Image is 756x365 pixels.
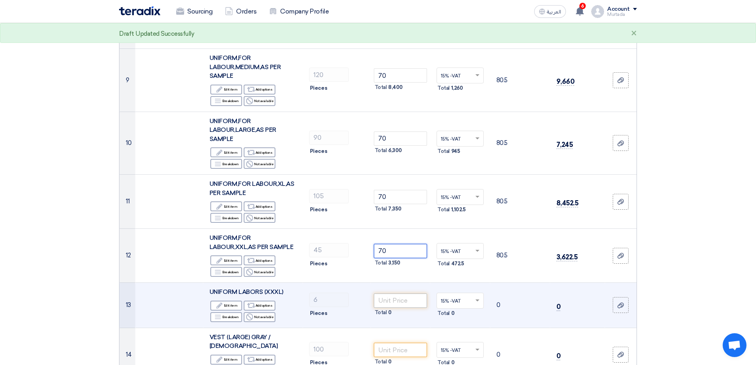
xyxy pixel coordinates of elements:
[210,234,293,251] span: UNIFORM,FOR LABOUR,XXL,AS PER SAMPLE
[310,260,327,268] span: Pieces
[437,147,450,155] span: Total
[374,244,427,258] input: Unit Price
[556,303,561,311] span: 0
[244,301,275,311] div: Add options
[119,6,160,15] img: Teradix logo
[451,84,463,92] span: 1,260
[309,68,349,82] input: RFQ_STEP1.ITEMS.2.AMOUNT_TITLE
[591,5,604,18] img: profile_test.png
[631,29,637,39] div: ×
[119,29,194,39] div: Draft Updated Successfully
[437,243,484,259] ng-select: VAT
[119,112,135,175] td: 10
[119,49,135,112] td: 9
[490,283,550,328] td: 0
[119,229,135,283] td: 12
[210,147,242,157] div: Edit item
[309,342,349,356] input: RFQ_STEP1.ITEMS.2.AMOUNT_TITLE
[388,309,392,317] span: 0
[490,49,550,112] td: 80.5
[210,159,242,169] div: Breakdown
[437,84,450,92] span: Total
[210,255,242,265] div: Edit item
[437,309,450,317] span: Total
[451,309,455,317] span: 0
[451,260,464,268] span: 472.5
[244,255,275,265] div: Add options
[244,201,275,211] div: Add options
[388,259,400,267] span: 3,150
[556,77,575,86] span: 9,660
[451,206,466,214] span: 1,102.5
[210,201,242,211] div: Edit item
[547,9,561,15] span: العربية
[210,118,276,143] span: UNIFORM,FOR LABOUR,LARGE,AS PER SAMPLE
[556,352,561,360] span: 0
[309,293,349,307] input: RFQ_STEP1.ITEMS.2.AMOUNT_TITLE
[309,131,349,145] input: RFQ_STEP1.ITEMS.2.AMOUNT_TITLE
[375,205,387,213] span: Total
[244,267,275,277] div: Not available
[244,85,275,95] div: Add options
[244,355,275,365] div: Add options
[210,312,242,322] div: Breakdown
[723,333,746,357] a: Open chat
[556,141,573,149] span: 7,245
[374,190,427,204] input: Unit Price
[244,312,275,322] div: Not available
[310,206,327,214] span: Pieces
[556,199,579,207] span: 8,452.5
[210,288,283,295] span: UNIFORM LABORS (XXXL)
[310,84,327,92] span: Pieces
[210,96,242,106] div: Breakdown
[437,68,484,83] ng-select: VAT
[490,229,550,283] td: 80.5
[210,85,242,95] div: Edit item
[579,3,586,9] span: 6
[310,147,327,155] span: Pieces
[210,213,242,223] div: Breakdown
[534,5,566,18] button: العربية
[375,259,387,267] span: Total
[244,159,275,169] div: Not available
[607,12,637,17] div: Murtada
[310,309,327,317] span: Pieces
[374,131,427,146] input: Unit Price
[119,283,135,328] td: 13
[210,180,294,197] span: UNIFORM,FOR LABOUR,XL,AS PER SAMPLE
[437,260,450,268] span: Total
[490,175,550,229] td: 80.5
[244,147,275,157] div: Add options
[219,3,263,20] a: Orders
[437,206,450,214] span: Total
[374,294,427,308] input: Unit Price
[437,293,484,309] ng-select: VAT
[170,3,219,20] a: Sourcing
[374,343,427,357] input: Unit Price
[374,68,427,83] input: Unit Price
[309,243,349,257] input: RFQ_STEP1.ITEMS.2.AMOUNT_TITLE
[556,253,578,261] span: 3,622.5
[210,267,242,277] div: Breakdown
[607,6,630,13] div: Account
[210,301,242,311] div: Edit item
[437,131,484,147] ng-select: VAT
[451,147,460,155] span: 945
[437,189,484,205] ng-select: VAT
[210,355,242,365] div: Edit item
[375,147,387,154] span: Total
[388,83,403,91] span: 8,400
[388,205,402,213] span: 7,350
[388,147,402,154] span: 6,300
[244,213,275,223] div: Not available
[375,83,387,91] span: Total
[119,175,135,229] td: 11
[263,3,335,20] a: Company Profile
[244,96,275,106] div: Not available
[375,309,387,317] span: Total
[309,189,349,203] input: RFQ_STEP1.ITEMS.2.AMOUNT_TITLE
[490,112,550,175] td: 80.5
[210,334,278,350] span: VEST (LARGE) GRAY / [DEMOGRAPHIC_DATA]
[210,54,281,79] span: UNIFORM,FOR LABOUR,MEDIUM,AS PER SAMPLE
[437,342,484,358] ng-select: VAT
